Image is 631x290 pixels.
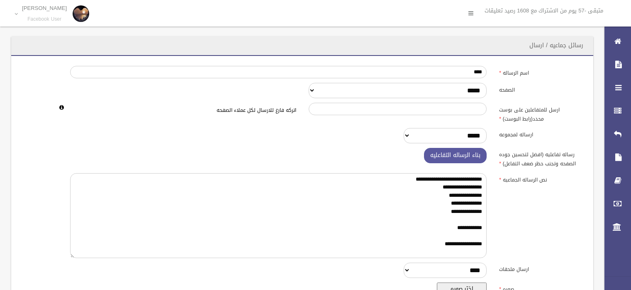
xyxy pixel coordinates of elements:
label: ارسل للمتفاعلين على بوست محدد(رابط البوست) [493,103,588,123]
header: رسائل جماعيه / ارسال [519,37,593,53]
label: الصفحه [493,83,588,94]
button: بناء الرساله التفاعليه [424,148,487,163]
h6: اتركه فارغ للارسال لكل عملاء الصفحه [70,108,296,113]
label: اسم الرساله [493,66,588,77]
label: ارسال ملحقات [493,263,588,274]
label: ارساله لمجموعه [493,128,588,140]
label: رساله تفاعليه (افضل لتحسين جوده الصفحه وتجنب حظر ضعف التفاعل) [493,148,588,169]
p: [PERSON_NAME] [22,5,67,11]
small: Facebook User [22,16,67,22]
label: نص الرساله الجماعيه [493,173,588,185]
